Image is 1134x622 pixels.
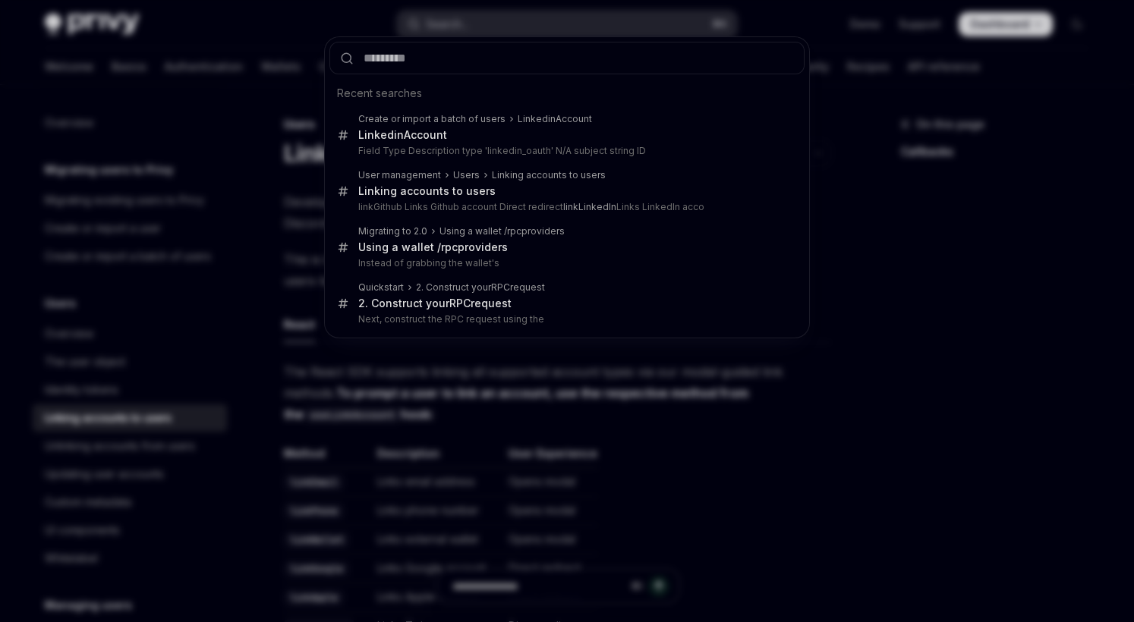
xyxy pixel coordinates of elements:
div: Using a wallet / providers [358,240,508,254]
b: Linkedin [518,113,556,124]
div: Account [358,128,447,142]
div: Linking accounts to users [358,184,496,198]
div: 2. Construct your request [416,281,545,294]
div: Quickstart [358,281,404,294]
div: Using a wallet / providers [439,225,565,237]
span: Recent searches [337,86,422,101]
b: linkLinkedIn [563,201,616,212]
b: RPC [449,297,471,309]
p: Next, construct the RPC request using the [358,313,773,325]
div: Create or import a batch of users [358,113,506,125]
p: Field Type Description type 'linkedin_oauth' N/A subject string ID [358,145,773,157]
p: linkGithub Links Github account Direct redirect Links LinkedIn acco [358,201,773,213]
b: Linkedin [358,128,404,141]
div: Linking accounts to users [492,169,606,181]
div: Users [453,169,480,181]
div: Migrating to 2.0 [358,225,427,237]
p: Instead of grabbing the wallet's [358,257,773,269]
b: rpc [507,225,521,237]
div: User management [358,169,441,181]
b: rpc [441,240,458,253]
div: 2. Construct your request [358,297,512,310]
b: RPC [491,281,510,293]
div: Account [518,113,592,125]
